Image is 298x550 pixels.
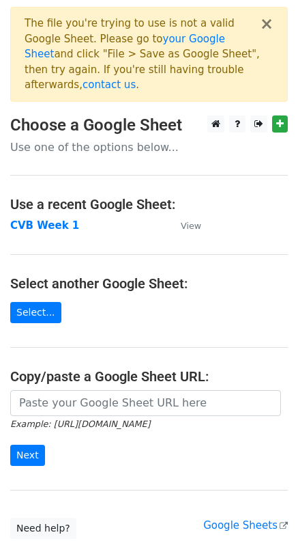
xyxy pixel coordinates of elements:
[10,368,288,385] h4: Copy/paste a Google Sheet URL:
[10,140,288,154] p: Use one of the options below...
[10,302,61,323] a: Select...
[83,79,136,91] a: contact us
[203,519,288,532] a: Google Sheets
[10,518,76,539] a: Need help?
[25,16,260,93] div: The file you're trying to use is not a valid Google Sheet. Please go to and click "File > Save as...
[10,115,288,135] h3: Choose a Google Sheet
[25,33,225,61] a: your Google Sheet
[181,221,201,231] small: View
[260,16,273,32] button: ×
[10,419,150,429] small: Example: [URL][DOMAIN_NAME]
[10,219,79,232] a: CVB Week 1
[167,219,201,232] a: View
[10,275,288,292] h4: Select another Google Sheet:
[10,196,288,212] h4: Use a recent Google Sheet:
[10,445,45,466] input: Next
[10,390,281,416] input: Paste your Google Sheet URL here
